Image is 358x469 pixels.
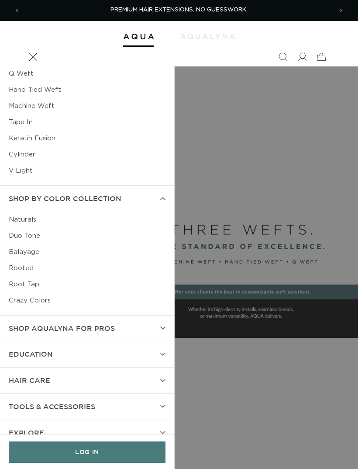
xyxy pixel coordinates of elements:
[9,146,165,163] a: Cylinder
[273,47,293,66] summary: Search
[9,192,121,205] span: Shop by Color Collection
[9,427,44,439] span: EXPLORE
[110,7,248,13] span: PREMIUM HAIR EXTENSIONS. NO GUESSWORK.
[9,130,165,146] a: Keratin Fusion
[9,260,165,276] a: Rooted
[9,212,165,228] a: Naturals
[9,228,165,244] a: Duo Tone
[9,163,165,179] a: V Light
[9,348,53,361] span: EDUCATION
[24,47,43,66] summary: Menu
[331,1,351,20] button: Next announcement
[123,34,154,40] img: Aqua Hair Extensions
[9,66,165,82] a: Q Weft
[9,400,95,413] span: TOOLS & ACCESSORIES
[7,1,27,20] button: Previous announcement
[9,82,165,98] a: Hand Tied Weft
[9,276,165,292] a: Root Tap
[180,34,235,39] img: aqualyna.com
[9,322,115,335] span: Shop AquaLyna for Pros
[314,427,358,469] iframe: Chat Widget
[9,374,50,387] span: hAIR CARE
[9,244,165,260] a: Balayage
[9,292,165,309] a: Crazy Colors
[9,441,165,463] a: LOG IN
[9,98,165,114] a: Machine Weft
[9,114,165,130] a: Tape In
